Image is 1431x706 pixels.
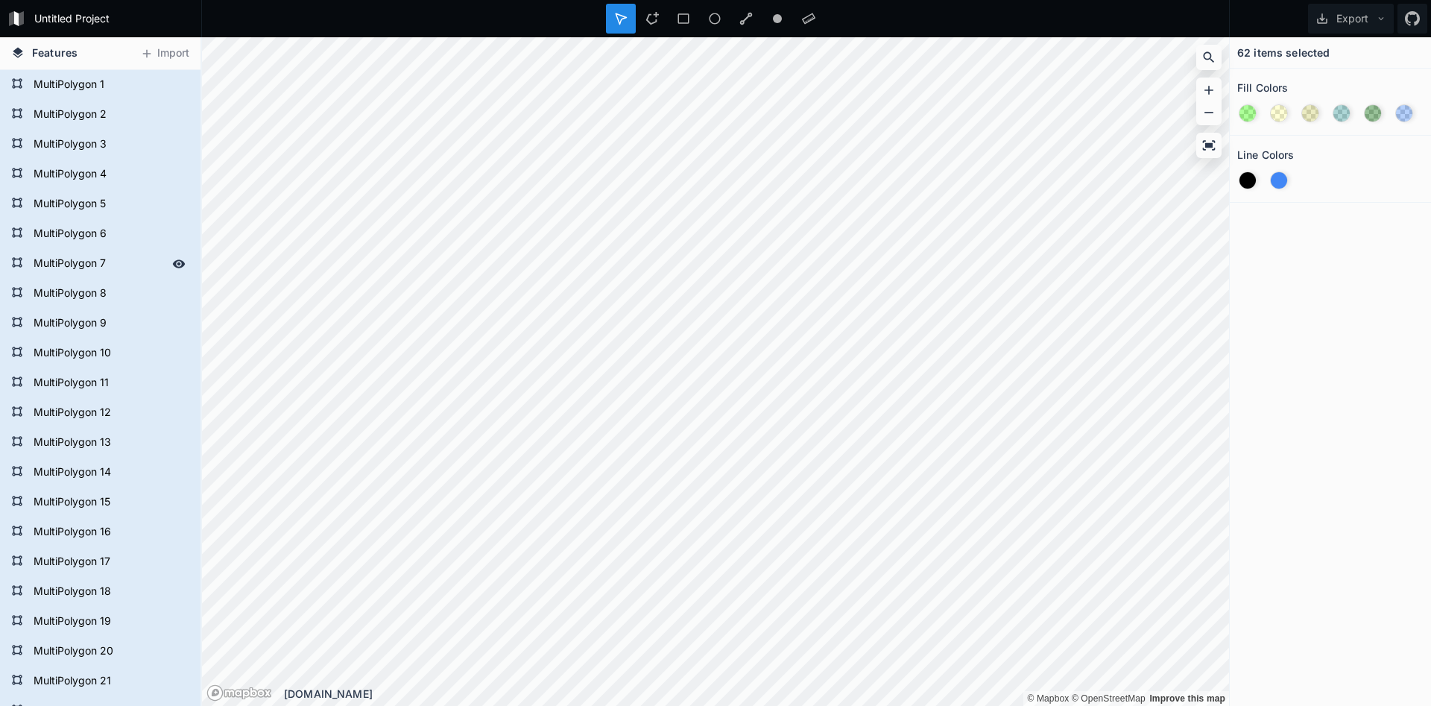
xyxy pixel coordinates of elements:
button: Import [133,42,197,66]
h2: Line Colors [1237,143,1295,166]
h4: 62 items selected [1237,45,1330,60]
span: Features [32,45,78,60]
button: Export [1308,4,1394,34]
h2: Fill Colors [1237,76,1289,99]
a: OpenStreetMap [1072,693,1146,704]
div: [DOMAIN_NAME] [284,686,1229,702]
a: Map feedback [1149,693,1225,704]
a: Mapbox [1027,693,1069,704]
a: Mapbox logo [206,684,272,702]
